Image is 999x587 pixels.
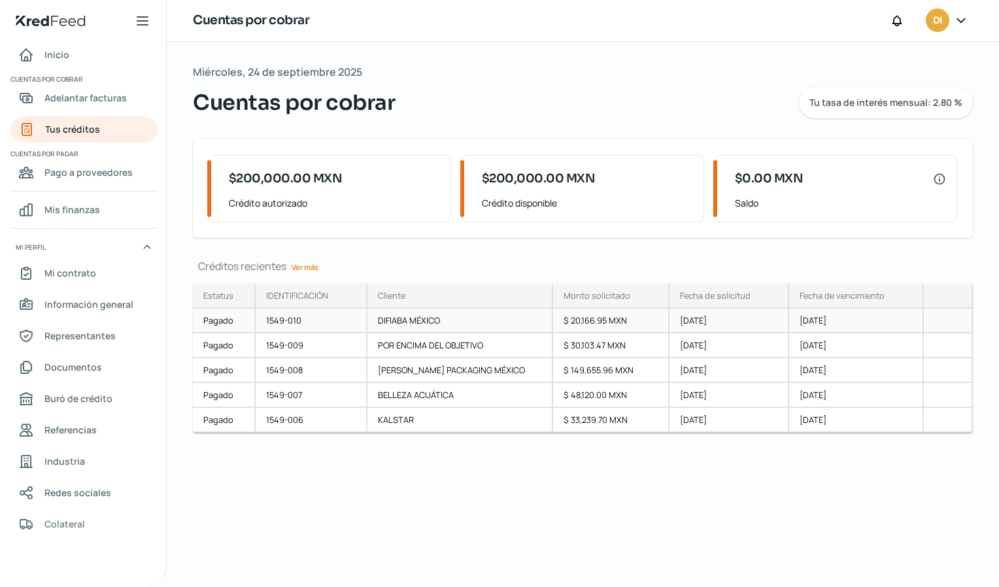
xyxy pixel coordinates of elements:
[229,170,343,188] span: $200,000.00 MXN
[789,309,924,333] div: [DATE]
[10,116,158,143] a: Tus créditos
[193,309,256,333] a: Pagado
[44,164,133,180] span: Pago a proveedores
[482,170,596,188] span: $200,000.00 MXN
[256,408,367,433] div: 1549-006
[669,408,790,433] div: [DATE]
[553,309,669,333] div: $ 20,166.95 MXN
[256,383,367,408] div: 1549-007
[44,46,69,63] span: Inicio
[44,484,111,501] span: Redes sociales
[669,383,790,408] div: [DATE]
[10,260,158,286] a: Mi contrato
[44,453,85,469] span: Industria
[10,511,158,537] a: Colateral
[367,309,554,333] div: DIFIABA MÉXICO
[564,290,630,301] div: Monto solicitado
[44,296,133,312] span: Información general
[482,195,693,211] span: Crédito disponible
[10,323,158,349] a: Representantes
[256,309,367,333] div: 1549-010
[933,13,942,29] span: DI
[10,480,158,506] a: Redes sociales
[203,290,233,301] div: Estatus
[193,11,309,30] h1: Cuentas por cobrar
[10,159,158,186] a: Pago a proveedores
[10,148,156,159] span: Cuentas por pagar
[193,87,395,118] span: Cuentas por cobrar
[367,408,554,433] div: KALSTAR
[669,358,790,383] div: [DATE]
[789,333,924,358] div: [DATE]
[809,98,962,107] span: Tu tasa de interés mensual: 2.80 %
[44,201,100,218] span: Mis finanzas
[553,358,669,383] div: $ 149,655.96 MXN
[16,241,46,253] span: Mi perfil
[800,290,885,301] div: Fecha de vencimiento
[680,290,751,301] div: Fecha de solicitud
[193,383,256,408] a: Pagado
[229,195,440,211] span: Crédito autorizado
[735,170,804,188] span: $0.00 MXN
[10,197,158,223] a: Mis finanzas
[669,333,790,358] div: [DATE]
[44,359,102,375] span: Documentos
[10,85,158,111] a: Adelantar facturas
[789,383,924,408] div: [DATE]
[44,516,85,532] span: Colateral
[256,358,367,383] div: 1549-008
[10,448,158,475] a: Industria
[553,333,669,358] div: $ 30,103.47 MXN
[193,63,362,82] span: Miércoles, 24 de septiembre 2025
[44,422,97,438] span: Referencias
[378,290,405,301] div: Cliente
[44,90,127,106] span: Adelantar facturas
[10,354,158,380] a: Documentos
[44,265,96,281] span: Mi contrato
[553,408,669,433] div: $ 33,239.70 MXN
[286,257,324,277] a: Ver más
[193,408,256,433] a: Pagado
[789,358,924,383] div: [DATE]
[10,386,158,412] a: Buró de crédito
[669,309,790,333] div: [DATE]
[10,417,158,443] a: Referencias
[367,383,554,408] div: BELLEZA ACUÁTICA
[44,390,112,407] span: Buró de crédito
[10,292,158,318] a: Información general
[193,259,973,273] div: Créditos recientes
[266,290,328,301] div: IDENTIFICACIÓN
[10,73,156,85] span: Cuentas por cobrar
[735,195,946,211] span: Saldo
[367,333,554,358] div: POR ENCIMA DEL OBJETIVO
[789,408,924,433] div: [DATE]
[553,383,669,408] div: $ 48,120.00 MXN
[193,358,256,383] a: Pagado
[193,333,256,358] a: Pagado
[256,333,367,358] div: 1549-009
[45,121,100,137] span: Tus créditos
[10,42,158,68] a: Inicio
[44,327,116,344] span: Representantes
[367,358,554,383] div: [PERSON_NAME] PACKAGING MÉXICO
